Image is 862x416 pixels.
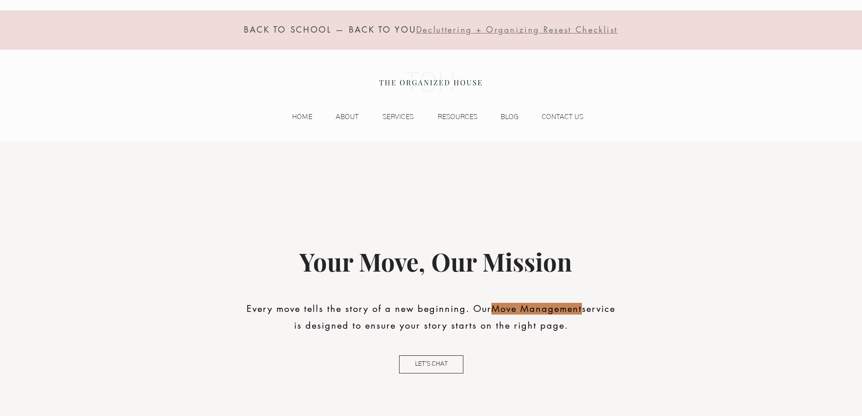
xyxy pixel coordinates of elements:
p: SERVICES [378,110,418,124]
a: LET'S CHAT [399,355,463,373]
img: the organized house [375,64,486,100]
p: RESOURCES [433,110,482,124]
a: RESOURCES [418,110,482,124]
p: BLOG [496,110,523,124]
span: Move Management [491,303,582,315]
a: BLOG [482,110,523,124]
a: SERVICES [363,110,418,124]
a: Decluttering + Organizing Resest Checklist [416,26,618,34]
p: ABOUT [331,110,363,124]
p: CONTACT US [537,110,588,124]
a: ABOUT [317,110,363,124]
a: HOME [273,110,317,124]
span: Every move tells the story of a new beginning. Our service is designed to ensure your story start... [247,303,615,331]
span: Your Move, Our Mission [300,245,572,278]
a: CONTACT US [523,110,588,124]
span: LET'S CHAT [415,360,448,369]
nav: Site [273,110,588,124]
span: Decluttering + Organizing Resest Checklist [416,24,618,35]
span: BACK TO SCHOOL — BACK TO YOU [244,24,416,35]
p: HOME [287,110,317,124]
